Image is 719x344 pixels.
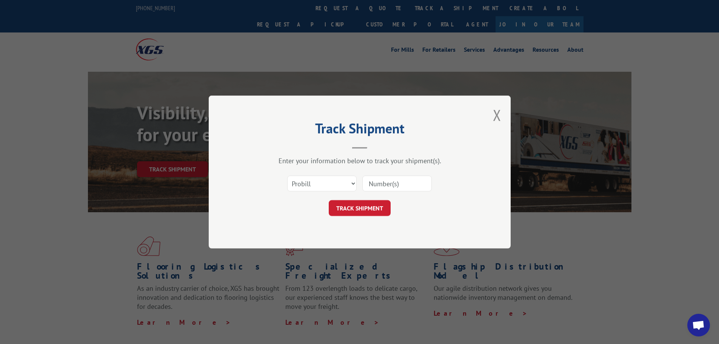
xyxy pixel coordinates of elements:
h2: Track Shipment [246,123,473,137]
input: Number(s) [362,176,432,191]
button: TRACK SHIPMENT [329,200,391,216]
div: Open chat [687,314,710,336]
div: Enter your information below to track your shipment(s). [246,156,473,165]
button: Close modal [493,105,501,125]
